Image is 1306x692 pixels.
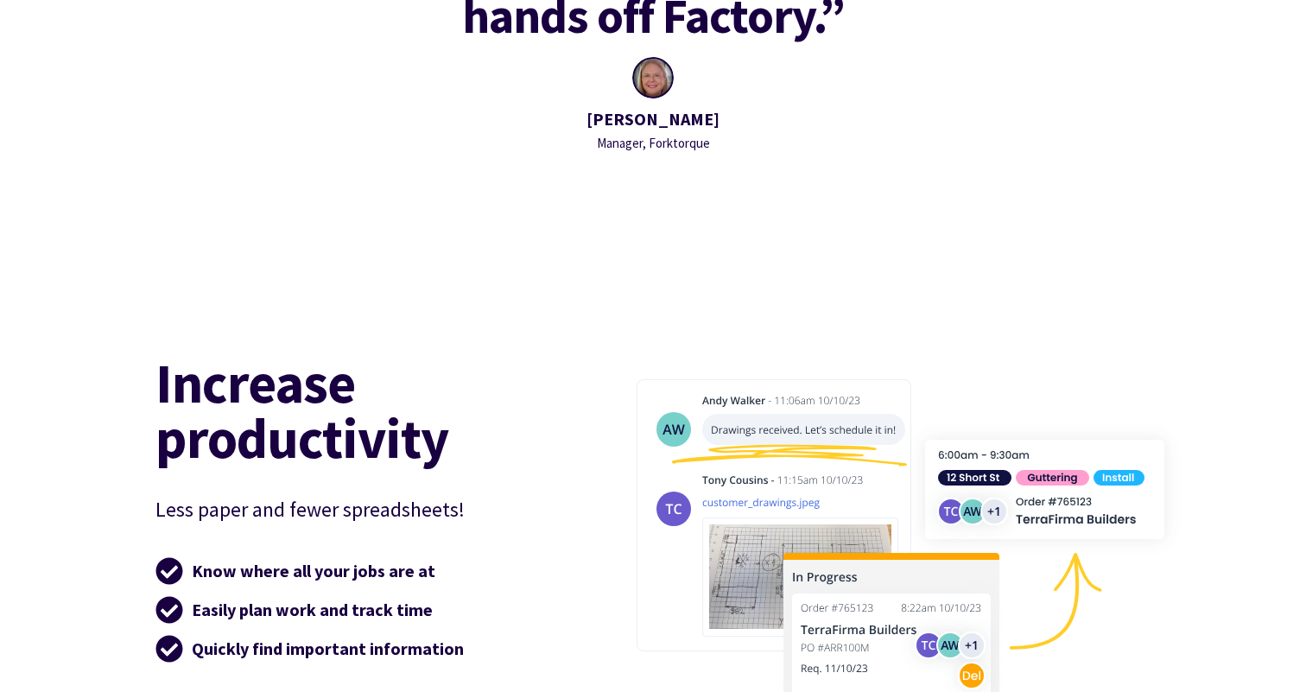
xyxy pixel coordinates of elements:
[586,108,720,130] strong: [PERSON_NAME]
[586,133,720,154] div: Manager, Forktorque
[192,560,435,581] strong: Know where all your jobs are at
[1004,505,1306,692] iframe: Chat Widget
[192,599,433,620] strong: Easily plan work and track time
[155,493,554,526] p: Less paper and fewer spreadsheets!
[155,355,554,466] h2: Increase productivity
[192,638,464,659] strong: Quickly find important information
